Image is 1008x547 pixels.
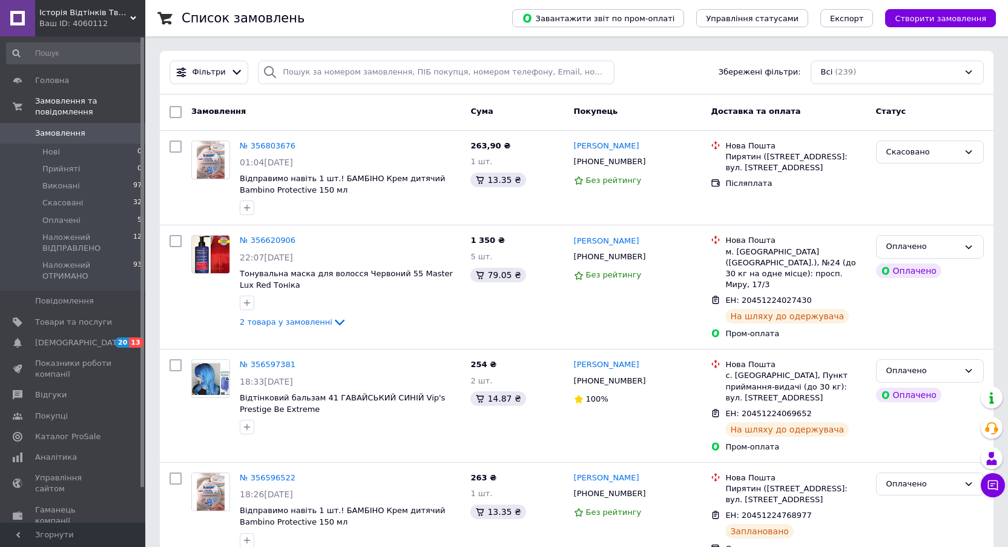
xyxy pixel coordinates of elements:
[197,141,225,179] img: Фото товару
[873,13,996,22] a: Створити замовлення
[706,14,799,23] span: Управління статусами
[512,9,684,27] button: Завантажити звіт по пром-оплаті
[240,317,332,327] span: 2 товара у замовленні
[886,478,959,491] div: Оплачено
[725,483,866,505] div: Пирятин ([STREET_ADDRESS]: вул. [STREET_ADDRESS]
[35,96,145,118] span: Замовлення та повідомлення
[470,473,496,482] span: 263 ₴
[470,376,492,385] span: 2 шт.
[258,61,614,84] input: Пошук за номером замовлення, ПІБ покупця, номером телефону, Email, номером накладної
[876,264,941,278] div: Оплачено
[725,178,866,189] div: Післяплата
[240,236,295,245] a: № 356620906
[719,67,801,78] span: Збережені фільтри:
[574,236,639,247] a: [PERSON_NAME]
[42,260,133,282] span: Наложений ОТРИМАНО
[191,359,230,398] a: Фото товару
[240,377,293,386] span: 18:33[DATE]
[470,141,510,150] span: 263,90 ₴
[522,13,674,24] span: Завантажити звіт по пром-оплаті
[574,107,618,116] span: Покупець
[725,442,866,453] div: Пром-оплата
[133,197,142,208] span: 32
[35,411,68,422] span: Покупці
[725,235,866,246] div: Нова Пошта
[191,107,246,116] span: Замовлення
[470,236,504,245] span: 1 350 ₴
[35,128,85,139] span: Замовлення
[137,147,142,157] span: 0
[191,141,230,179] a: Фото товару
[572,486,648,502] div: [PHONE_NUMBER]
[470,268,525,282] div: 79.05 ₴
[886,146,959,159] div: Скасовано
[725,141,866,151] div: Нова Пошта
[35,358,112,380] span: Показники роботи компанії
[574,359,639,371] a: [PERSON_NAME]
[725,328,866,339] div: Пром-оплата
[470,391,525,406] div: 14.87 ₴
[696,9,808,27] button: Управління статусами
[470,173,525,187] div: 13.35 ₴
[820,9,874,27] button: Експорт
[42,215,81,226] span: Оплачені
[725,151,866,173] div: Пирятин ([STREET_ADDRESS]: вул. [STREET_ADDRESS]
[42,181,80,191] span: Виконані
[39,18,145,29] div: Ваш ID: 4060112
[586,176,642,185] span: Без рейтингу
[193,67,226,78] span: Фільтри
[137,164,142,174] span: 0
[133,260,142,282] span: 93
[876,107,906,116] span: Статус
[895,14,986,23] span: Створити замовлення
[35,505,112,526] span: Гаманець компанії
[725,472,866,483] div: Нова Пошта
[876,388,941,402] div: Оплачено
[240,269,453,290] a: Тонувальна маска для волосся Червоний 55 Master Lux Red Тоніка
[725,370,866,403] div: с. [GEOGRAPHIC_DATA], Пункт приймання-видачі (до 30 кг): вул. [STREET_ADDRESS]
[240,174,445,194] a: Відправимо навіть 1 шт.! БАМБІНО Крем дитячий Bambino Protective 150 мл
[586,508,642,517] span: Без рейтингу
[240,317,347,327] a: 2 товара у замовленні
[39,7,130,18] span: Історія Відтінків Твого Життя
[470,252,492,261] span: 5 шт.
[35,337,125,348] span: [DEMOGRAPHIC_DATA]
[886,240,959,253] div: Оплачено
[35,317,112,328] span: Товари та послуги
[35,472,112,494] span: Управління сайтом
[35,390,67,400] span: Відгуки
[35,452,77,463] span: Аналітика
[240,157,293,167] span: 01:04[DATE]
[240,393,445,414] a: Відтінковий бальзам 41 ГАВАЙСЬКИЙ СИНІЙ Vip's Prestige Be Extreme
[42,164,80,174] span: Прийняті
[725,296,811,305] span: ЕН: 20451224027430
[725,409,811,418] span: ЕН: 20451224069652
[35,431,100,442] span: Каталог ProSale
[586,394,608,403] span: 100%
[240,489,293,499] span: 18:26[DATE]
[586,270,642,279] span: Без рейтингу
[129,337,143,348] span: 13
[191,472,230,511] a: Фото товару
[574,472,639,484] a: [PERSON_NAME]
[821,67,833,78] span: Всі
[35,75,69,86] span: Головна
[137,215,142,226] span: 5
[240,473,295,482] a: № 356596522
[42,232,133,254] span: Наложений ВІДПРАВЛЕНО
[192,363,229,395] img: Фото товару
[35,296,94,307] span: Повідомлення
[470,360,496,369] span: 254 ₴
[830,14,864,23] span: Експорт
[885,9,996,27] button: Створити замовлення
[725,309,849,323] div: На шляху до одержувача
[470,505,525,519] div: 13.35 ₴
[240,360,295,369] a: № 356597381
[725,511,811,520] span: ЕН: 20451224768977
[240,141,295,150] a: № 356803676
[725,359,866,370] div: Нова Пошта
[572,373,648,389] div: [PHONE_NUMBER]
